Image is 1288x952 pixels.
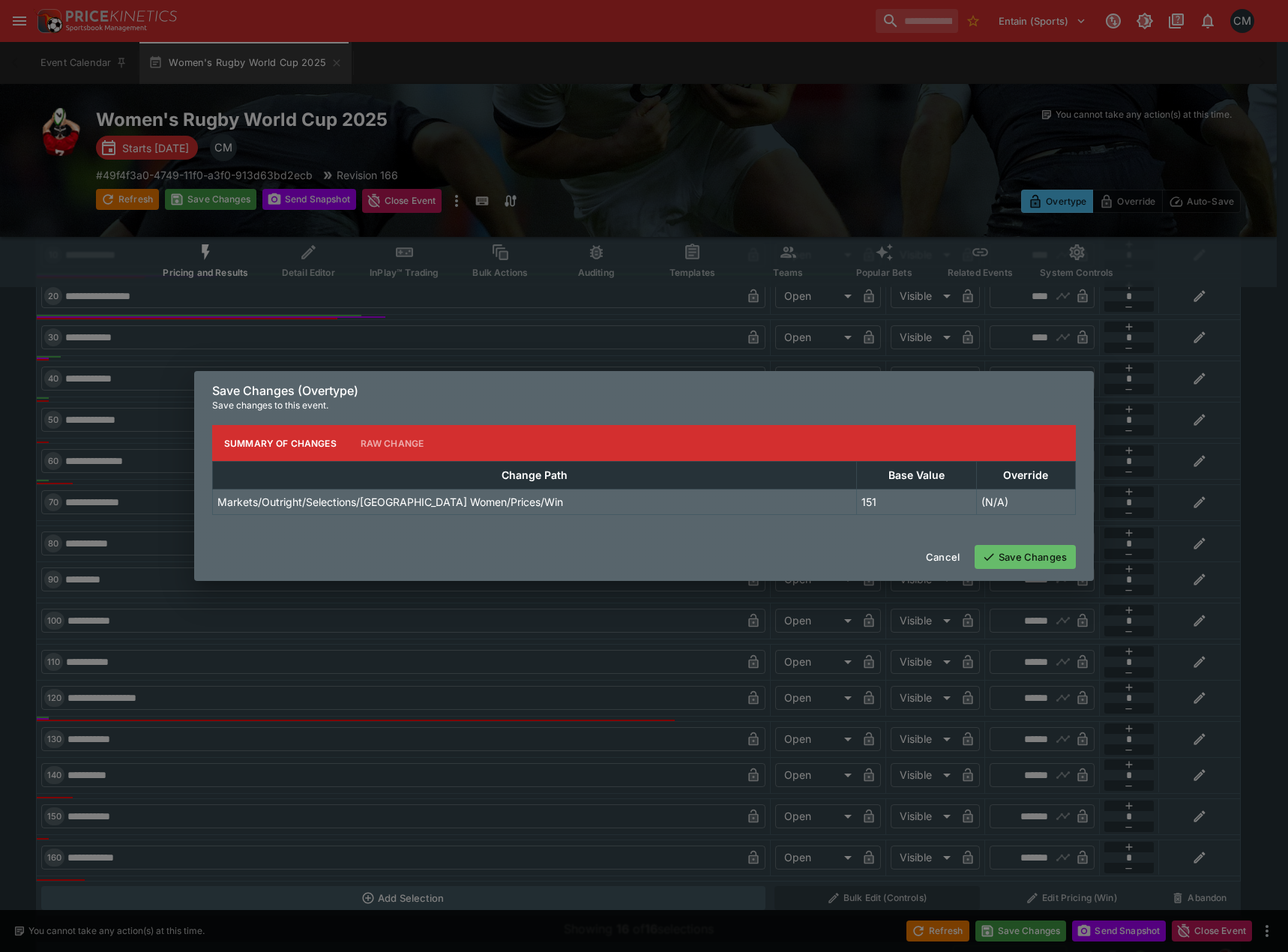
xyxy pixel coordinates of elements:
[857,462,977,489] th: Base Value
[212,383,1076,399] h6: Save Changes (Overtype)
[976,489,1075,515] td: (N/A)
[212,425,349,461] button: Summary of Changes
[857,489,977,515] td: 151
[976,462,1075,489] th: Override
[349,425,436,461] button: Raw Change
[217,494,563,510] p: Markets/Outright/Selections/[GEOGRAPHIC_DATA] Women/Prices/Win
[975,545,1076,569] button: Save Changes
[917,545,969,569] button: Cancel
[212,398,1076,413] p: Save changes to this event.
[213,462,857,489] th: Change Path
